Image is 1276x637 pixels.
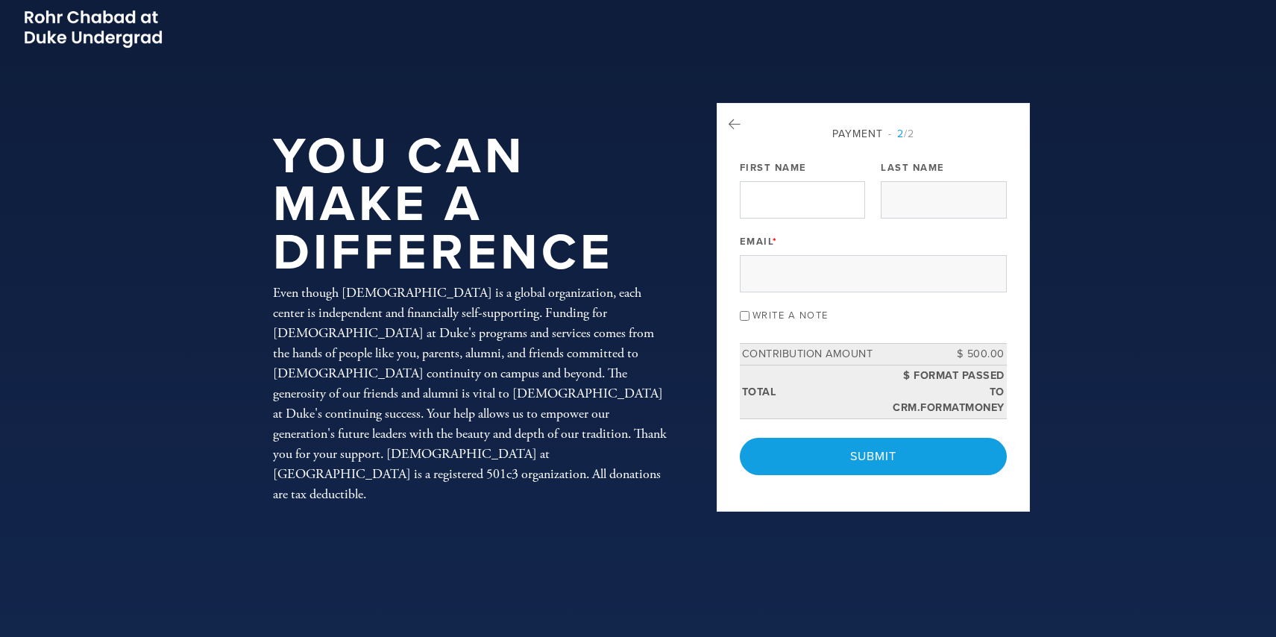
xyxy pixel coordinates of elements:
label: Write a note [752,310,829,321]
td: $ 500.00 [890,344,1007,365]
label: First Name [740,161,807,175]
span: This field is required. [773,236,778,248]
label: Last Name [881,161,945,175]
div: Even though [DEMOGRAPHIC_DATA] is a global organization, each center is independent and financial... [273,283,668,504]
td: $ format passed to CRM.formatMoney [890,365,1007,418]
img: Picture2_0.png [22,7,164,50]
input: Submit [740,438,1007,475]
span: /2 [888,128,914,140]
td: Total [740,365,891,418]
label: Email [740,235,778,248]
h1: You Can Make a Difference [273,133,668,277]
span: 2 [897,128,904,140]
div: Payment [740,126,1007,142]
td: Contribution Amount [740,344,891,365]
